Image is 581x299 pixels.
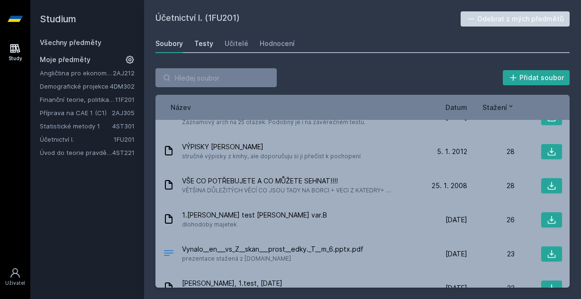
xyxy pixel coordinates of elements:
span: stručné výpisky z knihy, ale doporučuju si ji přečíst k pochopení [182,152,361,161]
a: 4ST301 [112,122,135,130]
div: 28 [467,147,515,156]
div: 28 [467,181,515,190]
div: PDF [163,247,174,261]
span: prezentace stažená z [DOMAIN_NAME] [182,254,363,263]
a: 11F201 [115,96,135,103]
button: Stažení [482,102,515,112]
span: Vynalo__en___vs_Z__skan___prost__edky._T__m_6.pptx.pdf [182,245,363,254]
span: 5. 1. 2012 [437,147,467,156]
div: 23 [467,249,515,259]
a: Study [2,38,28,67]
div: Testy [194,39,213,48]
a: Angličtina pro ekonomická studia 2 (B2/C1) [40,68,113,78]
span: VÝPISKY [PERSON_NAME] [182,142,361,152]
button: Datum [445,102,467,112]
div: Study [9,55,22,62]
div: Uživatel [5,280,25,287]
a: Soubory [155,34,183,53]
span: [DATE] [445,283,467,293]
span: Stažení [482,102,507,112]
span: [DATE] [445,249,467,259]
span: 25. 1. 2008 [432,181,467,190]
a: Učitelé [225,34,248,53]
a: Všechny předměty [40,38,101,46]
span: VŠE CO POTŘEBUJETE A CO MŮŽETE SEHNAT!!!! [182,176,391,186]
button: Přidat soubor [503,70,570,85]
span: [PERSON_NAME], 1.test, [DATE] [182,279,367,288]
span: dlohodoby majetek [182,220,327,229]
a: 2AJ212 [113,69,135,77]
h2: Účetnictví I. (1FU201) [155,11,461,27]
a: 4ST221 [112,149,135,156]
button: Odebrat z mých předmětů [461,11,570,27]
span: Moje předměty [40,55,91,64]
a: Účetnictví I. [40,135,114,144]
span: Záznamový arch na 25 otázek. Podobný je i na závěrečném testu. [182,118,365,127]
div: Učitelé [225,39,248,48]
a: Demografické projekce [40,82,110,91]
a: 1FU201 [114,136,135,143]
a: Hodnocení [260,34,295,53]
input: Hledej soubor [155,68,277,87]
button: Název [171,102,191,112]
div: 23 [467,283,515,293]
a: Příprava na CAE 1 (C1) [40,108,112,118]
div: Soubory [155,39,183,48]
a: Uživatel [2,263,28,291]
div: Hodnocení [260,39,295,48]
span: VĚTŠINA DŮLEŽITÝCH VĚCÍ CO JSOU TADY NA BORCI + VECI Z KATEDRY+ .... [182,186,391,195]
a: 2AJ305 [112,109,135,117]
div: 26 [467,215,515,225]
a: Testy [194,34,213,53]
span: 1.[PERSON_NAME] test [PERSON_NAME] var.B [182,210,327,220]
a: Úvod do teorie pravděpodobnosti a matematické statistiky [40,148,112,157]
a: Statistické metody 1 [40,121,112,131]
a: Finanční teorie, politika a instituce [40,95,115,104]
a: 4DM302 [110,82,135,90]
span: [DATE] [445,215,467,225]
